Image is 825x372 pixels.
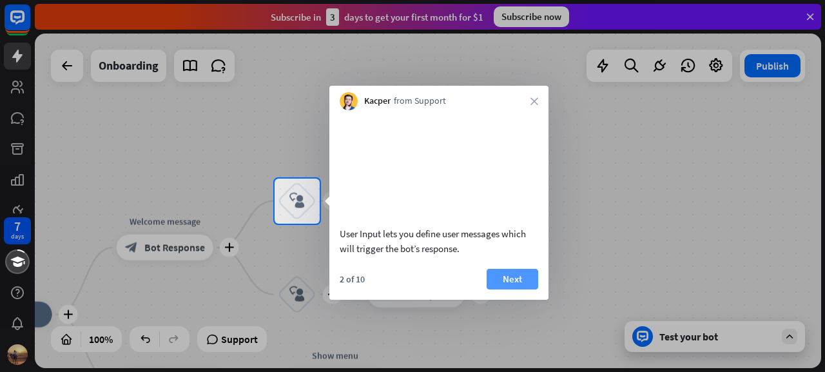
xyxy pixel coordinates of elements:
i: close [530,97,538,105]
i: block_user_input [289,193,305,209]
div: 2 of 10 [340,273,365,285]
button: Open LiveChat chat widget [10,5,49,44]
div: User Input lets you define user messages which will trigger the bot’s response. [340,226,538,256]
button: Next [487,269,538,289]
span: Kacper [364,95,391,108]
span: from Support [394,95,446,108]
